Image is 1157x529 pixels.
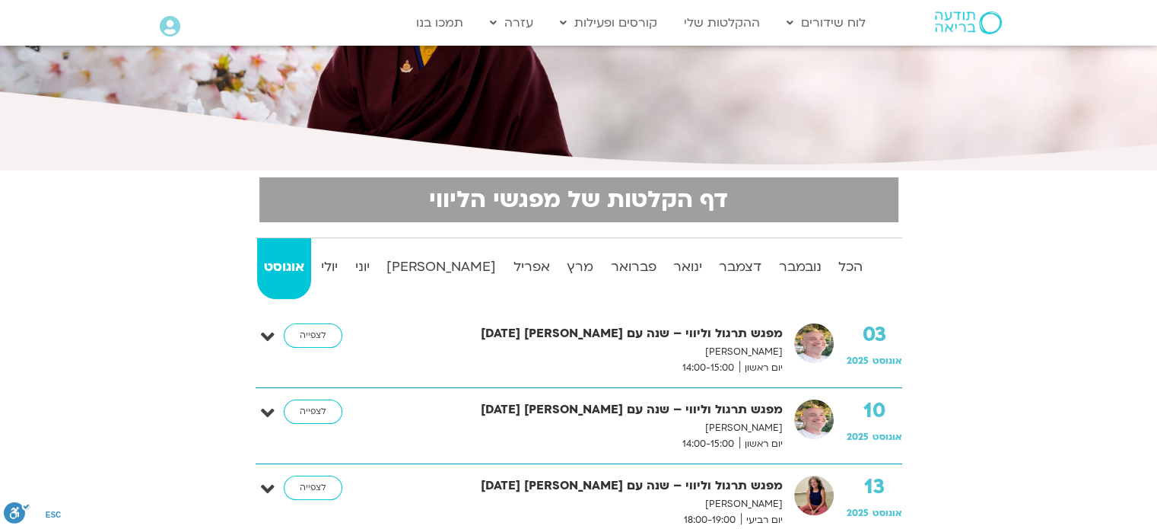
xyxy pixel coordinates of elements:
[314,256,345,279] strong: יולי
[284,323,342,348] a: לצפייה
[847,507,869,519] span: 2025
[679,512,741,528] span: 18:00-19:00
[739,436,783,452] span: יום ראשון
[935,11,1002,34] img: תודעה בריאה
[284,476,342,500] a: לצפייה
[506,238,556,299] a: אפריל
[772,238,828,299] a: נובמבר
[284,400,342,424] a: לצפייה
[383,496,783,512] p: [PERSON_NAME]
[603,238,663,299] a: פברואר
[847,323,902,346] strong: 03
[847,400,902,422] strong: 10
[739,360,783,376] span: יום ראשון
[847,431,869,443] span: 2025
[603,256,663,279] strong: פברואר
[269,186,889,213] h2: דף הקלטות של מפגשי הליווי
[873,355,902,367] span: אוגוסט
[666,238,709,299] a: ינואר
[348,238,376,299] a: יוני
[257,238,311,299] a: אוגוסט
[847,476,902,499] strong: 13
[831,238,869,299] a: הכל
[676,8,768,37] a: ההקלטות שלי
[712,238,768,299] a: דצמבר
[348,256,376,279] strong: יוני
[666,256,709,279] strong: ינואר
[831,256,869,279] strong: הכל
[383,420,783,436] p: [PERSON_NAME]
[383,323,783,344] strong: מפגש תרגול וליווי – שנה עם [PERSON_NAME] [DATE]
[779,8,873,37] a: לוח שידורים
[257,256,311,279] strong: אוגוסט
[847,355,869,367] span: 2025
[380,238,503,299] a: [PERSON_NAME]
[383,400,783,420] strong: מפגש תרגול וליווי – שנה עם [PERSON_NAME] [DATE]
[380,256,503,279] strong: [PERSON_NAME]
[408,8,471,37] a: תמכו בנו
[560,238,600,299] a: מרץ
[506,256,556,279] strong: אפריל
[712,256,768,279] strong: דצמבר
[560,256,600,279] strong: מרץ
[741,512,783,528] span: יום רביעי
[677,436,739,452] span: 14:00-15:00
[873,507,902,519] span: אוגוסט
[383,476,783,496] strong: מפגש תרגול וליווי – שנה עם [PERSON_NAME] [DATE]
[873,431,902,443] span: אוגוסט
[383,344,783,360] p: [PERSON_NAME]
[314,238,345,299] a: יולי
[772,256,828,279] strong: נובמבר
[482,8,541,37] a: עזרה
[677,360,739,376] span: 14:00-15:00
[552,8,665,37] a: קורסים ופעילות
